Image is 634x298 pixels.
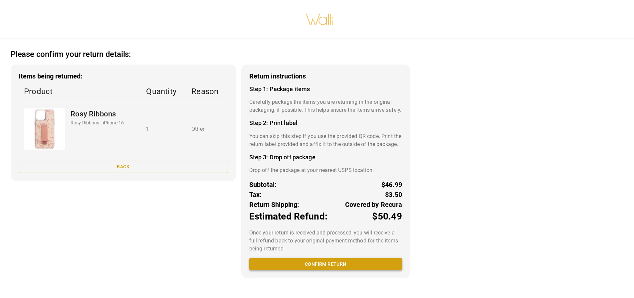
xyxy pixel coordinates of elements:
h4: Step 3: Drop off package [249,154,402,161]
p: You can skip this step if you use the provided QR code. Print the return label provided and affix... [249,132,402,148]
img: walli-inc.myshopify.com [306,5,334,34]
p: Carefully package the items you are returning in the original packaging, if possible. This helps ... [249,98,402,114]
h3: Return instructions [249,73,402,80]
p: Reason [191,85,222,97]
p: Other [191,125,222,133]
p: Subtotal: [249,180,277,190]
h4: Step 1: Package items [249,85,402,93]
p: 1 [146,125,181,133]
p: Rosy Ribbons - iPhone 16 [71,119,124,126]
p: $3.50 [385,190,402,200]
p: $50.49 [372,210,402,223]
h3: Items being returned: [19,73,228,80]
p: $46.99 [381,180,402,190]
h4: Step 2: Print label [249,119,402,127]
p: Covered by Recura [345,200,402,210]
button: Back [19,161,228,173]
p: Drop off the package at your nearest USPS location. [249,166,402,174]
p: Product [24,85,135,97]
p: Quantity [146,85,181,97]
p: Return Shipping: [249,200,300,210]
p: Estimated Refund: [249,210,327,223]
p: Rosy Ribbons [71,108,124,119]
p: Tax: [249,190,262,200]
p: Once your return is received and processed, you will receive a full refund back to your original ... [249,229,402,253]
button: Confirm return [249,258,402,270]
h2: Please confirm your return details: [11,50,131,59]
